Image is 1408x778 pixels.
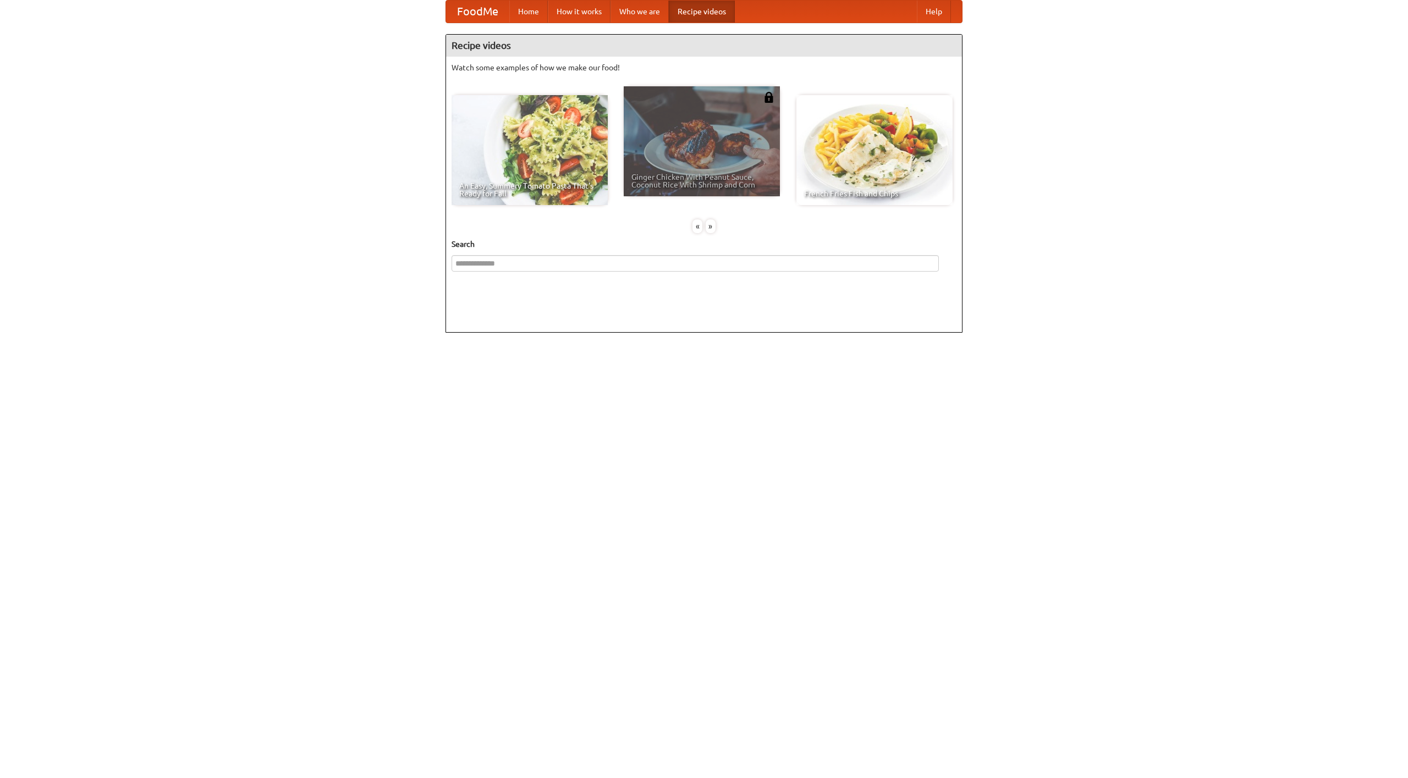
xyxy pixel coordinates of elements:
[804,190,945,197] span: French Fries Fish and Chips
[452,239,956,250] h5: Search
[446,35,962,57] h4: Recipe videos
[917,1,951,23] a: Help
[452,95,608,205] a: An Easy, Summery Tomato Pasta That's Ready for Fall
[796,95,953,205] a: French Fries Fish and Chips
[452,62,956,73] p: Watch some examples of how we make our food!
[459,182,600,197] span: An Easy, Summery Tomato Pasta That's Ready for Fall
[610,1,669,23] a: Who we are
[446,1,509,23] a: FoodMe
[509,1,548,23] a: Home
[692,219,702,233] div: «
[706,219,716,233] div: »
[548,1,610,23] a: How it works
[763,92,774,103] img: 483408.png
[669,1,735,23] a: Recipe videos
